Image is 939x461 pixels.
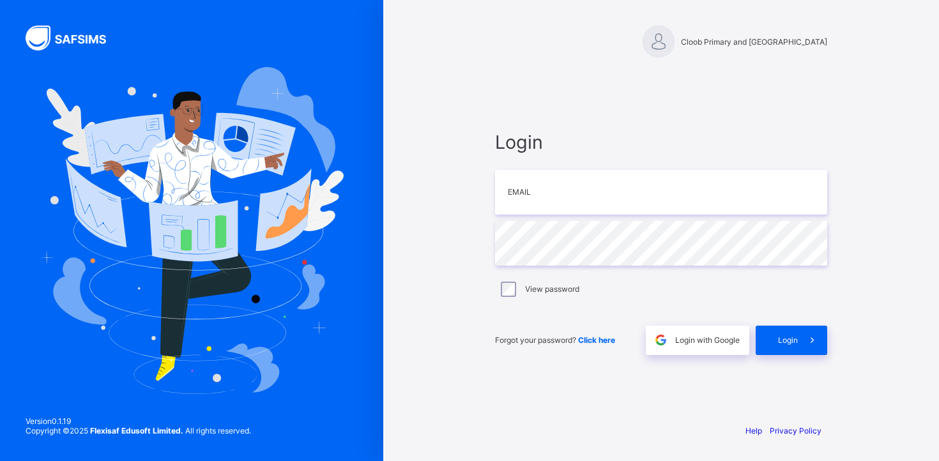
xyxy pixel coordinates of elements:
a: Privacy Policy [770,426,821,435]
img: SAFSIMS Logo [26,26,121,50]
strong: Flexisaf Edusoft Limited. [90,426,183,435]
span: Forgot your password? [495,335,615,345]
span: Login [778,335,798,345]
span: Login [495,131,827,153]
img: Hero Image [40,67,344,394]
a: Help [745,426,762,435]
span: Version 0.1.19 [26,416,251,426]
a: Click here [578,335,615,345]
label: View password [525,284,579,294]
span: Login with Google [675,335,740,345]
span: Cloob Primary and [GEOGRAPHIC_DATA] [681,37,827,47]
img: google.396cfc9801f0270233282035f929180a.svg [653,333,668,347]
span: Copyright © 2025 All rights reserved. [26,426,251,435]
